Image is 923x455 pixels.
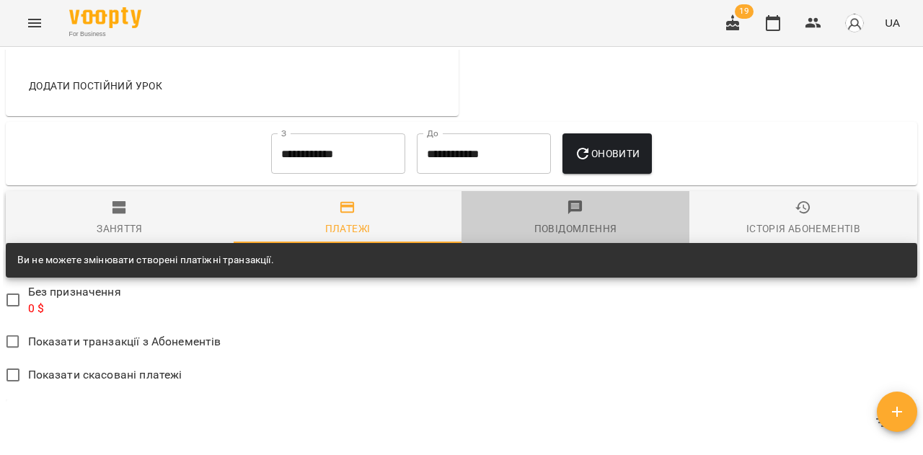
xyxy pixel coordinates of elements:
button: Оновити [562,133,651,174]
span: For Business [69,30,141,39]
span: Показати скасовані платежі [28,366,182,384]
div: Платежі [325,220,371,237]
div: Історія абонементів [746,220,860,237]
span: UA [885,15,900,30]
div: Ви не можете змінювати створені платіжні транзакції. [17,247,274,273]
img: avatar_s.png [844,13,865,33]
img: Voopty Logo [69,7,141,28]
span: Оновити [574,145,640,162]
button: UA [879,9,906,36]
button: Додати постійний урок [23,73,168,99]
button: Menu [17,6,52,40]
div: Повідомлення [534,220,617,237]
p: 0 $ [28,300,121,317]
div: Table Toolbar [6,399,917,446]
div: Заняття [97,220,143,237]
span: 19 [735,4,754,19]
button: Фільтр [865,405,900,440]
span: Показати транзакції з Абонементів [28,333,221,350]
span: Без призначення [28,283,121,317]
span: Додати постійний урок [29,77,162,94]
